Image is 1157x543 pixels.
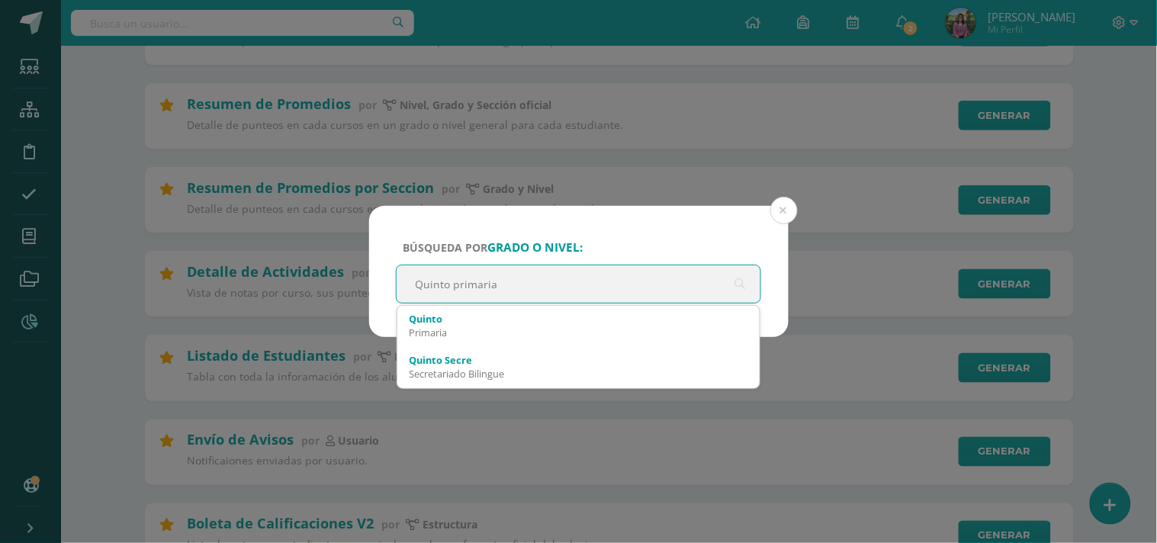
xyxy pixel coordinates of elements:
strong: grado o nivel: [488,239,583,255]
div: Primaria [410,326,748,339]
div: Secretariado Bilingue [410,367,748,381]
button: Close (Esc) [770,197,798,224]
div: Quinto [410,312,748,326]
div: Quinto Secre [410,353,748,367]
input: ej. Primero primaria, etc. [397,265,761,303]
span: Búsqueda por [403,240,583,255]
